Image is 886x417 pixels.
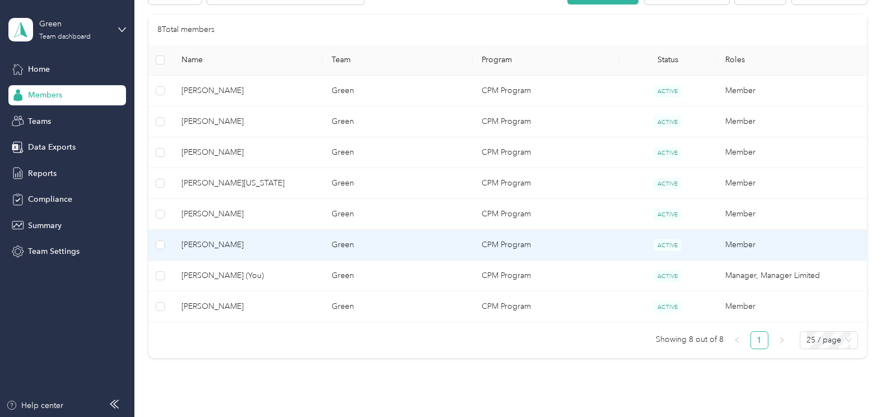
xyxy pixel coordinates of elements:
[716,199,866,230] td: Member
[181,146,314,159] span: [PERSON_NAME]
[773,331,791,349] li: Next Page
[323,106,473,137] td: Green
[181,239,314,251] span: [PERSON_NAME]
[473,137,619,168] td: CPM Program
[656,331,724,348] span: Showing 8 out of 8
[473,230,619,261] td: CPM Program
[172,76,323,106] td: Louis Vasquez
[473,199,619,230] td: CPM Program
[181,85,314,97] span: [PERSON_NAME]
[734,337,740,344] span: left
[28,141,76,153] span: Data Exports
[181,177,314,189] span: [PERSON_NAME][US_STATE]
[716,45,866,76] th: Roles
[181,55,314,64] span: Name
[39,34,91,40] div: Team dashboard
[778,337,785,344] span: right
[28,245,80,257] span: Team Settings
[28,220,62,231] span: Summary
[28,168,57,179] span: Reports
[473,106,619,137] td: CPM Program
[654,116,682,128] span: ACTIVE
[654,301,682,313] span: ACTIVE
[28,193,72,205] span: Compliance
[728,331,746,349] li: Previous Page
[823,354,886,417] iframe: Everlance-gr Chat Button Frame
[751,332,768,349] a: 1
[473,291,619,322] td: CPM Program
[181,300,314,313] span: [PERSON_NAME]
[323,76,473,106] td: Green
[654,239,682,251] span: ACTIVE
[172,106,323,137] td: Shaurice Horton
[473,168,619,199] td: CPM Program
[323,199,473,230] td: Green
[728,331,746,349] button: left
[716,230,866,261] td: Member
[716,261,866,291] td: Manager, Manager Limited
[654,270,682,282] span: ACTIVE
[172,137,323,168] td: Carson Sanders
[172,230,323,261] td: Teandre Hamilton
[172,261,323,291] td: Rebekah Smith (You)
[323,168,473,199] td: Green
[716,106,866,137] td: Member
[157,24,214,36] p: 8 Total members
[619,45,716,76] th: Status
[716,291,866,322] td: Member
[28,63,50,75] span: Home
[28,115,51,127] span: Teams
[39,18,109,30] div: Green
[323,137,473,168] td: Green
[323,261,473,291] td: Green
[172,199,323,230] td: A’Rianna Jackson
[323,45,473,76] th: Team
[473,76,619,106] td: CPM Program
[181,270,314,282] span: [PERSON_NAME] (You)
[181,208,314,220] span: [PERSON_NAME]
[654,178,682,189] span: ACTIVE
[6,400,63,411] button: Help center
[654,208,682,220] span: ACTIVE
[800,331,858,349] div: Page Size
[181,115,314,128] span: [PERSON_NAME]
[323,291,473,322] td: Green
[716,76,866,106] td: Member
[750,331,768,349] li: 1
[172,291,323,322] td: Carissa Burns
[806,332,851,349] span: 25 / page
[172,168,323,199] td: Daija Washington
[473,45,619,76] th: Program
[172,45,323,76] th: Name
[654,85,682,97] span: ACTIVE
[473,261,619,291] td: CPM Program
[654,147,682,159] span: ACTIVE
[28,89,62,101] span: Members
[773,331,791,349] button: right
[716,137,866,168] td: Member
[716,168,866,199] td: Member
[323,230,473,261] td: Green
